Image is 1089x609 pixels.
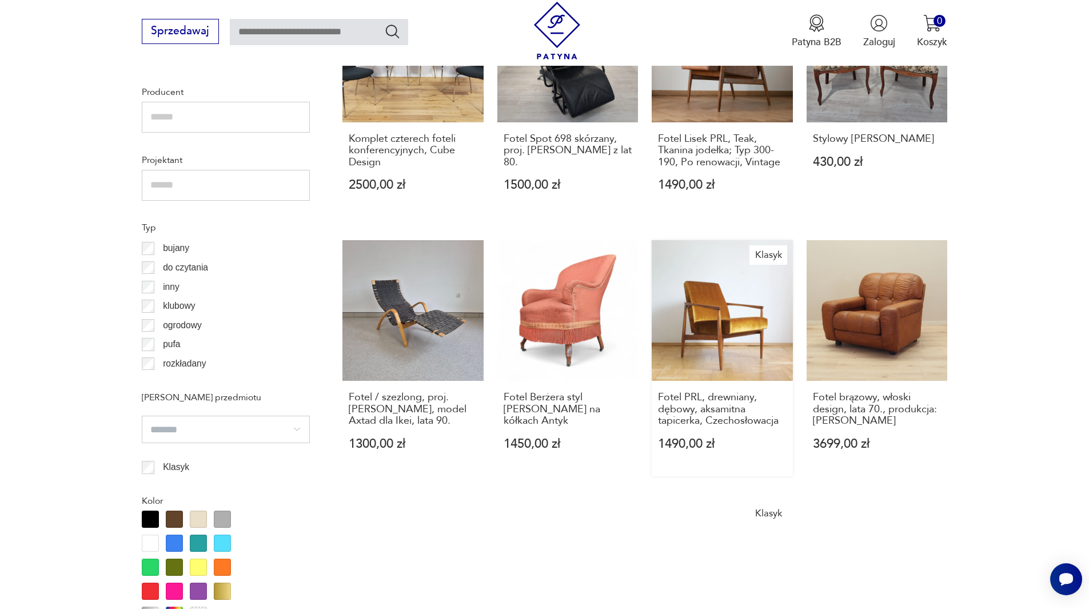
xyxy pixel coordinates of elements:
button: Zaloguj [863,14,895,49]
p: 3699,00 zł [813,438,942,450]
p: [PERSON_NAME] przedmiotu [142,390,310,405]
h3: Komplet czterech foteli konferencyjnych, Cube Design [349,133,477,168]
a: Fotel / szezlong, proj. K. Samson, model Axtad dla Ikei, lata 90.Fotel / szezlong, proj. [PERSON_... [342,240,484,477]
p: pufa [163,337,180,352]
img: Ikona koszyka [923,14,941,32]
p: Koszyk [917,35,947,49]
p: 1490,00 zł [658,179,787,191]
button: 0Koszyk [917,14,947,49]
a: Fotel Berżera styl Ludwikowski na kółkach AntykFotel Berżera styl [PERSON_NAME] na kółkach Antyk1... [497,240,639,477]
p: do czytania [163,260,208,275]
a: Sprzedawaj [142,27,219,37]
p: 1490,00 zł [658,438,787,450]
p: 2500,00 zł [349,179,477,191]
img: Ikona medalu [808,14,825,32]
p: rozkładany [163,356,206,371]
h3: Fotel PRL, drewniany, dębowy, aksamitna tapicerka, Czechosłowacja [658,392,787,427]
p: Producent [142,85,310,99]
p: inny [163,280,179,294]
button: Szukaj [384,23,401,39]
p: klubowy [163,298,195,313]
p: Patyna B2B [792,35,841,49]
a: KlasykFotel PRL, drewniany, dębowy, aksamitna tapicerka, CzechosłowacjaFotel PRL, drewniany, dębo... [652,240,793,477]
p: 430,00 zł [813,156,942,168]
p: Zaloguj [863,35,895,49]
p: Norwegia ( 26 ) [163,67,217,82]
h3: Fotel brązowy, włoski design, lata 70., produkcja: [PERSON_NAME] [813,392,942,427]
h3: Fotel Lisek PRL, Teak, Tkanina jodełka; Typ 300-190, Po renowacji, Vintage [658,133,787,168]
p: Klasyk [163,460,189,475]
h3: Fotel / szezlong, proj. [PERSON_NAME], model Axtad dla Ikei, lata 90. [349,392,477,427]
a: Ikona medaluPatyna B2B [792,14,841,49]
p: 1450,00 zł [504,438,632,450]
a: Fotel brązowy, włoski design, lata 70., produkcja: WłochyFotel brązowy, włoski design, lata 70., ... [807,240,948,477]
h3: Fotel Berżera styl [PERSON_NAME] na kółkach Antyk [504,392,632,427]
p: 1300,00 zł [349,438,477,450]
p: Projektant [142,153,310,168]
iframe: Smartsupp widget button [1050,563,1082,595]
p: bujany [163,241,189,256]
p: ogrodowy [163,318,202,333]
button: Sprzedawaj [142,19,219,44]
p: 1500,00 zł [504,179,632,191]
h3: Fotel Spot 698 skórzany, proj. [PERSON_NAME] z lat 80. [504,133,632,168]
img: Patyna - sklep z meblami i dekoracjami vintage [528,2,586,59]
h3: Stylowy [PERSON_NAME] [813,133,942,145]
button: Patyna B2B [792,14,841,49]
div: 0 [934,15,946,27]
p: Typ [142,220,310,235]
p: Kolor [142,493,310,508]
img: Ikonka użytkownika [870,14,888,32]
